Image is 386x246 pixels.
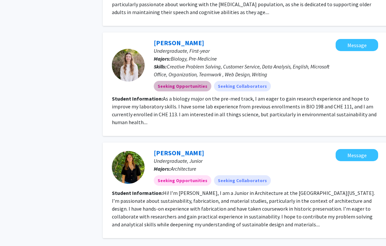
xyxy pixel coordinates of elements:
[154,149,204,157] a: [PERSON_NAME]
[336,39,378,51] button: Message Marlee Harris
[154,47,210,54] span: Undergraduate, First-year
[154,63,167,70] b: Skills:
[336,149,378,161] button: Message Kate Allen
[5,217,28,241] iframe: Chat
[154,158,203,164] span: Undergraduate, Junior
[112,95,377,125] fg-read-more: As a biology major on the pre-med track, I am eager to gain research experience and hope to impro...
[214,175,271,186] mat-chip: Seeking Collaborators
[112,190,375,228] fg-read-more: Hi! I’m [PERSON_NAME], I am a Junior in Architecture at the [GEOGRAPHIC_DATA][US_STATE]. I’m pass...
[154,39,204,47] a: [PERSON_NAME]
[154,175,212,186] mat-chip: Seeking Opportunities
[154,55,171,62] b: Majors:
[171,165,197,172] span: Architecture
[112,95,163,102] b: Student Information:
[154,165,171,172] b: Majors:
[154,63,330,78] span: Creative Problem Solving, Customer Service, Data Analysis, English, Microsoft Office, Organizatio...
[154,81,212,91] mat-chip: Seeking Opportunities
[171,55,217,62] span: Biology, Pre-Medicine
[112,190,163,196] b: Student Information:
[214,81,271,91] mat-chip: Seeking Collaborators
